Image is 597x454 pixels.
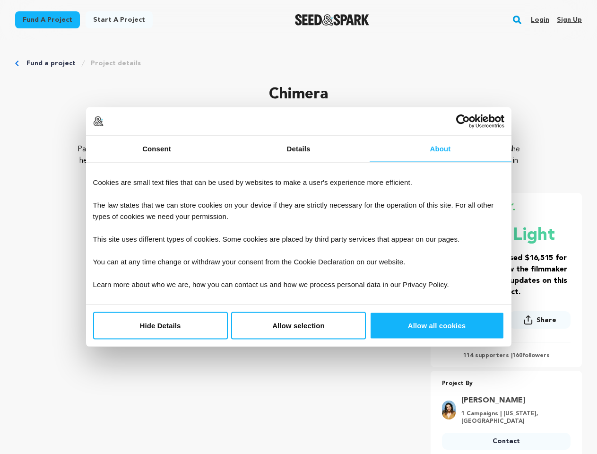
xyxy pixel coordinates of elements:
[531,12,549,27] a: Login
[93,312,228,340] button: Hide Details
[557,12,582,27] a: Sign up
[442,378,571,389] p: Project By
[370,312,504,340] button: Allow all cookies
[88,165,509,302] div: Cookies are small text files that can be used by websites to make a user's experience more effici...
[228,136,370,162] a: Details
[295,14,369,26] a: Seed&Spark Homepage
[231,312,366,340] button: Allow selection
[15,125,582,136] p: Fantasy, [DEMOGRAPHIC_DATA]
[295,14,369,26] img: Seed&Spark Logo Dark Mode
[442,352,571,359] p: 114 supporters | followers
[91,59,141,68] a: Project details
[86,136,228,162] a: Consent
[370,136,511,162] a: About
[15,83,582,106] p: Chimera
[93,116,104,126] img: logo
[86,11,153,28] a: Start a project
[536,315,556,325] span: Share
[442,401,456,419] img: 0e0ea5677e5e7b8b.png
[512,353,522,358] span: 160
[442,433,571,450] a: Contact
[26,59,76,68] a: Fund a project
[461,395,565,406] a: Goto O'Brien Allison profile
[15,11,80,28] a: Fund a project
[509,311,571,329] button: Share
[72,144,525,178] p: Part dance film, part cheeky thriller, [PERSON_NAME] follows [PERSON_NAME]’s internal and interpe...
[422,114,504,129] a: Usercentrics Cookiebot - opens in a new window
[461,410,565,425] p: 1 Campaigns | [US_STATE], [GEOGRAPHIC_DATA]
[509,311,571,332] span: Share
[15,113,582,125] p: [GEOGRAPHIC_DATA], [US_STATE] | Film Short
[15,59,582,68] div: Breadcrumb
